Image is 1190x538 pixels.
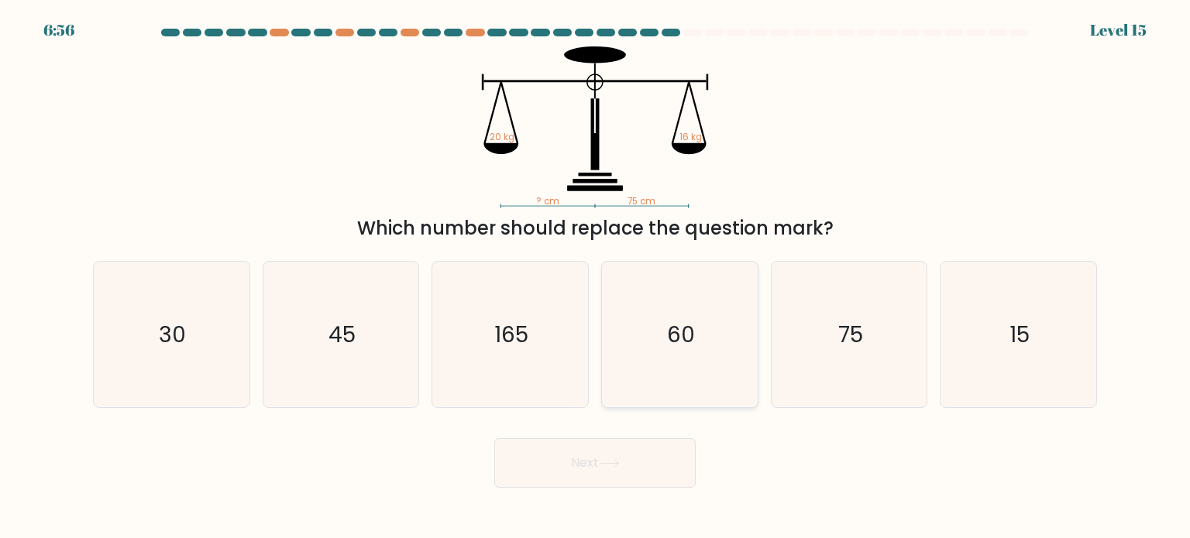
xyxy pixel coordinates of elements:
[1009,318,1030,349] text: 15
[679,131,702,143] tspan: 16 kg
[838,318,863,349] text: 75
[490,131,514,143] tspan: 20 kg
[1090,19,1147,42] div: Level 15
[536,195,559,207] tspan: ? cm
[102,214,1088,242] div: Which number should replace the question mark?
[328,318,356,349] text: 45
[667,318,695,349] text: 60
[494,438,696,488] button: Next
[628,195,655,207] tspan: 75 cm
[495,318,529,349] text: 165
[160,318,187,349] text: 30
[43,19,74,42] div: 6:56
